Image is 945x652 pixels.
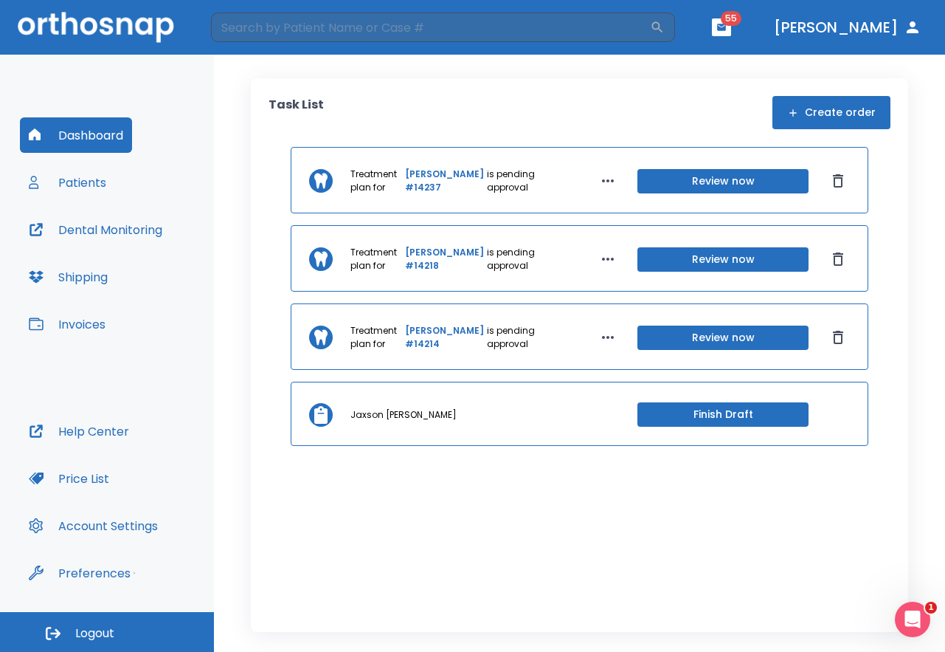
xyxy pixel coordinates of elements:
a: [PERSON_NAME] #14237 [405,168,484,194]
p: is pending approval [487,246,543,272]
p: Jaxson [PERSON_NAME] [350,408,457,422]
input: Search by Patient Name or Case # [211,13,650,42]
button: Account Settings [20,508,167,543]
p: Treatment plan for [350,324,402,351]
p: Task List [269,96,324,129]
iframe: Intercom live chat [895,602,930,637]
a: [PERSON_NAME] #14214 [405,324,484,351]
span: 1 [925,602,937,614]
button: Dismiss [826,169,850,193]
span: 55 [721,11,741,26]
a: [PERSON_NAME] #14218 [405,246,484,272]
button: Dashboard [20,117,132,153]
p: is pending approval [487,168,543,194]
p: Treatment plan for [350,168,402,194]
img: Orthosnap [18,12,174,42]
button: Dismiss [826,326,850,349]
button: Dental Monitoring [20,212,171,247]
button: Review now [637,247,809,272]
p: Treatment plan for [350,246,402,272]
p: is pending approval [487,324,543,351]
button: Invoices [20,306,114,342]
button: Dismiss [826,247,850,271]
button: Review now [637,169,809,193]
button: Shipping [20,259,117,295]
span: Logout [75,625,114,642]
div: Tooltip anchor [128,566,141,580]
button: Help Center [20,413,138,449]
button: Review now [637,326,809,350]
button: Preferences [20,555,139,591]
button: Finish Draft [637,402,809,427]
button: Price List [20,461,118,496]
button: Patients [20,165,115,200]
button: Create order [772,96,890,129]
button: [PERSON_NAME] [768,14,927,41]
